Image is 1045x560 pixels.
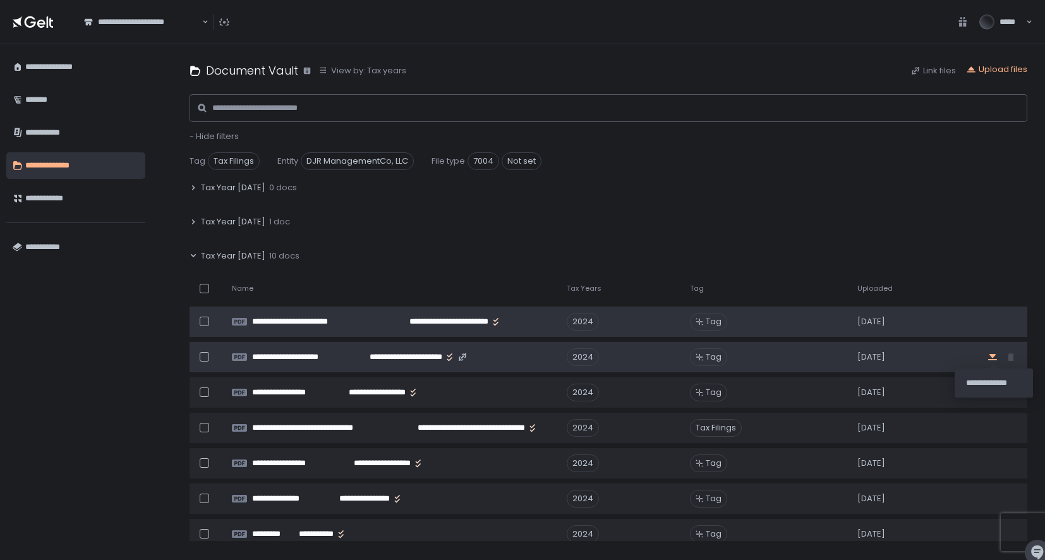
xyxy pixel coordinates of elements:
div: 2024 [567,384,599,401]
span: [DATE] [857,316,885,327]
span: Tag [190,155,205,167]
button: View by: Tax years [318,65,406,76]
span: Tax Filings [690,419,742,437]
div: 2024 [567,348,599,366]
span: 1 doc [269,216,290,228]
span: Tag [706,458,722,469]
span: File type [432,155,465,167]
button: - Hide filters [190,131,239,142]
span: [DATE] [857,387,885,398]
span: Tag [690,284,704,293]
span: - Hide filters [190,130,239,142]
span: Tag [706,387,722,398]
input: Search for option [200,16,201,28]
span: [DATE] [857,422,885,434]
div: 2024 [567,419,599,437]
span: Tax Year [DATE] [201,182,265,193]
span: Tag [706,316,722,327]
div: 2024 [567,313,599,331]
span: [DATE] [857,351,885,363]
div: 2024 [567,525,599,543]
span: [DATE] [857,528,885,540]
span: Not set [502,152,541,170]
span: 10 docs [269,250,299,262]
h1: Document Vault [206,62,298,79]
button: Link files [910,65,956,76]
span: Tax Years [567,284,601,293]
span: Tag [706,528,722,540]
span: [DATE] [857,493,885,504]
span: 0 docs [269,182,297,193]
span: Tax Year [DATE] [201,216,265,228]
span: Tax Year [DATE] [201,250,265,262]
span: [DATE] [857,458,885,469]
span: 7004 [468,152,499,170]
span: Uploaded [857,284,893,293]
span: Tag [706,493,722,504]
div: Search for option [76,8,208,36]
span: Tag [706,351,722,363]
button: Upload files [966,64,1027,75]
div: 2024 [567,490,599,508]
div: 2024 [567,454,599,472]
span: Name [232,284,253,293]
span: Entity [277,155,298,167]
span: Tax Filings [208,152,260,170]
span: DJR ManagementCo, LLC [301,152,414,170]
